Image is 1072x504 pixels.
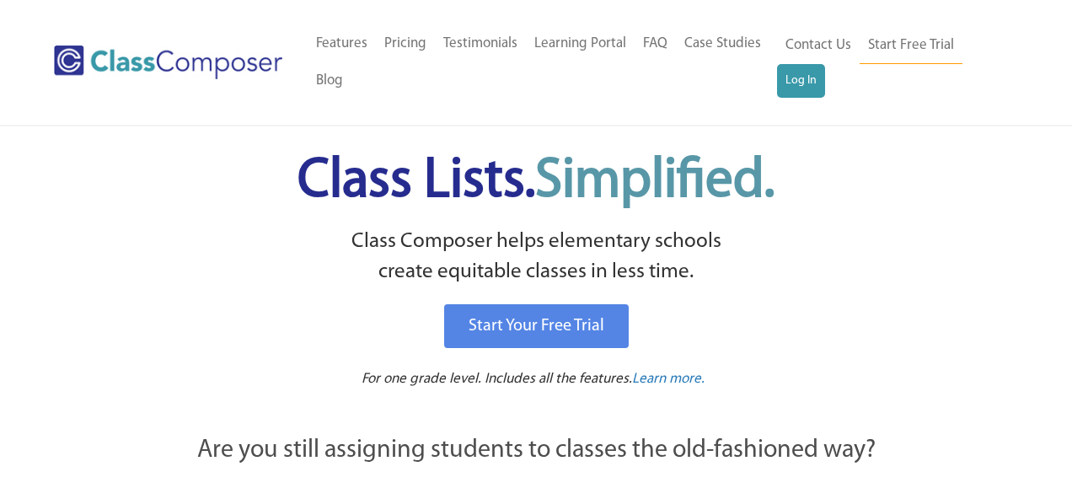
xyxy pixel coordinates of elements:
a: Blog [308,62,351,99]
span: Start Your Free Trial [469,318,604,335]
a: Contact Us [777,27,860,64]
span: Learn more. [632,372,705,386]
a: Learning Portal [526,25,635,62]
nav: Header Menu [308,25,777,99]
span: Class Lists. [297,154,775,209]
a: Features [308,25,376,62]
span: For one grade level. Includes all the features. [362,372,632,386]
a: Log In [777,64,825,98]
a: Pricing [376,25,435,62]
nav: Header Menu [777,27,1005,98]
span: Simplified. [535,154,775,209]
p: Are you still assigning students to classes the old-fashioned way? [106,432,966,469]
p: Class Composer helps elementary schools create equitable classes in less time. [104,227,968,288]
a: FAQ [635,25,676,62]
a: Start Free Trial [860,27,962,65]
a: Case Studies [676,25,769,62]
a: Start Your Free Trial [444,304,629,348]
img: Class Composer [54,46,282,79]
a: Learn more. [632,369,705,390]
a: Testimonials [435,25,526,62]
